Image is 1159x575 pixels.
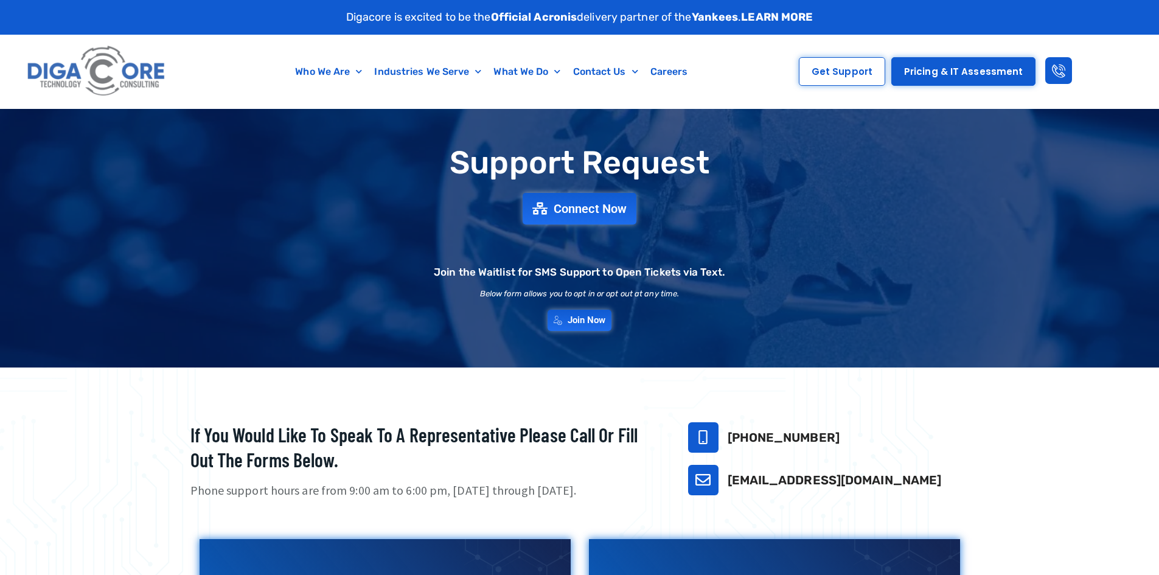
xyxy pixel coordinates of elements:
[891,57,1035,86] a: Pricing & IT Assessment
[190,422,658,473] h2: If you would like to speak to a representative please call or fill out the forms below.
[289,58,368,86] a: Who We Are
[799,57,885,86] a: Get Support
[523,193,636,225] a: Connect Now
[644,58,694,86] a: Careers
[688,422,719,453] a: 732-646-5725
[812,67,872,76] span: Get Support
[554,203,627,215] span: Connect Now
[487,58,566,86] a: What We Do
[346,9,813,26] p: Digacore is excited to be the delivery partner of the .
[368,58,487,86] a: Industries We Serve
[160,145,1000,180] h1: Support Request
[491,10,577,24] strong: Official Acronis
[548,310,612,331] a: Join Now
[567,58,644,86] a: Contact Us
[190,482,658,500] p: Phone support hours are from 9:00 am to 6:00 pm, [DATE] through [DATE].
[688,465,719,495] a: support@digacore.com
[728,430,840,445] a: [PHONE_NUMBER]
[692,10,739,24] strong: Yankees
[741,10,813,24] a: LEARN MORE
[480,290,680,298] h2: Below form allows you to opt in or opt out at any time.
[728,473,942,487] a: [EMAIL_ADDRESS][DOMAIN_NAME]
[568,316,606,325] span: Join Now
[904,67,1023,76] span: Pricing & IT Assessment
[228,58,756,86] nav: Menu
[434,267,725,277] h2: Join the Waitlist for SMS Support to Open Tickets via Text.
[24,41,170,102] img: Digacore logo 1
